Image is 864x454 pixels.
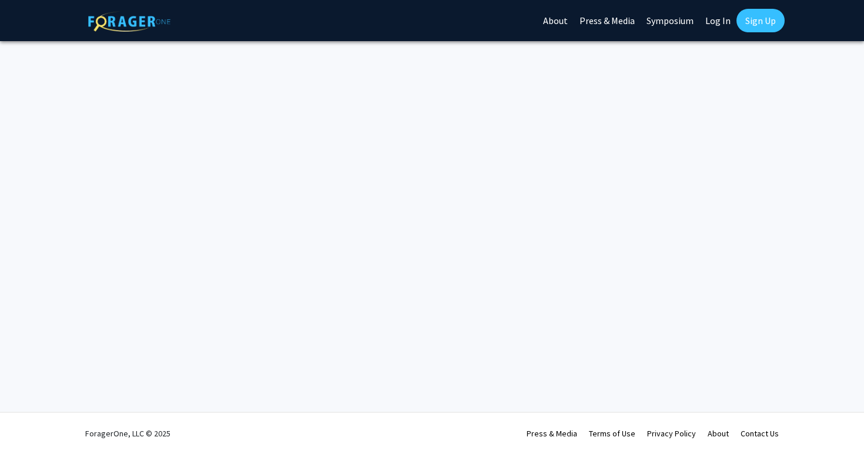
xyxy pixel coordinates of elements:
a: Contact Us [741,428,779,439]
a: Terms of Use [589,428,635,439]
a: Press & Media [527,428,577,439]
div: ForagerOne, LLC © 2025 [85,413,170,454]
a: Privacy Policy [647,428,696,439]
a: About [708,428,729,439]
a: Sign Up [736,9,785,32]
img: ForagerOne Logo [88,11,170,32]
